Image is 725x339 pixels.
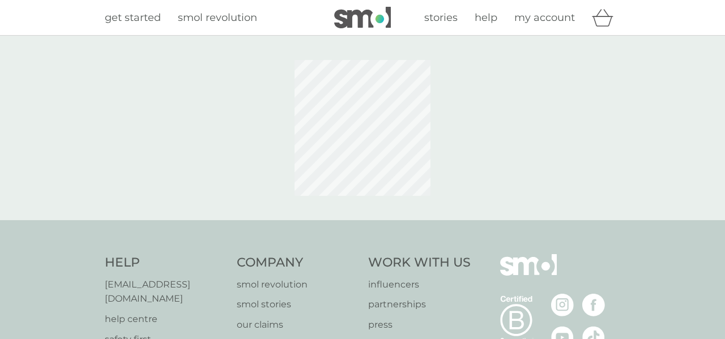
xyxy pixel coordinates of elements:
a: influencers [368,277,471,292]
a: [EMAIL_ADDRESS][DOMAIN_NAME] [105,277,225,306]
a: my account [514,10,575,26]
a: stories [424,10,458,26]
a: our claims [237,317,357,332]
div: basket [592,6,620,29]
h4: Work With Us [368,254,471,272]
a: help [475,10,497,26]
img: smol [500,254,557,293]
a: partnerships [368,297,471,312]
a: smol revolution [178,10,257,26]
span: help [475,11,497,24]
span: my account [514,11,575,24]
h4: Help [105,254,225,272]
a: get started [105,10,161,26]
a: press [368,317,471,332]
span: smol revolution [178,11,257,24]
a: help centre [105,312,225,327]
a: smol stories [237,297,357,312]
img: smol [334,7,391,28]
img: visit the smol Instagram page [551,294,574,316]
a: smol revolution [237,277,357,292]
img: visit the smol Facebook page [582,294,605,316]
span: stories [424,11,458,24]
span: get started [105,11,161,24]
h4: Company [237,254,357,272]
